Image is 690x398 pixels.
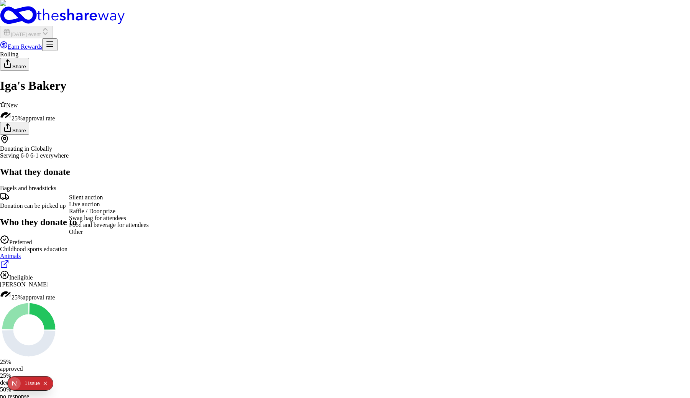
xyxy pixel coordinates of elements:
[69,229,83,235] span: Other
[69,215,126,221] span: Swag bag for attendees
[69,201,100,207] span: Live auction
[69,222,149,228] span: Food and beverage for attendees
[69,208,115,214] span: Raffle / Door prize
[69,194,103,201] span: Silent auction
